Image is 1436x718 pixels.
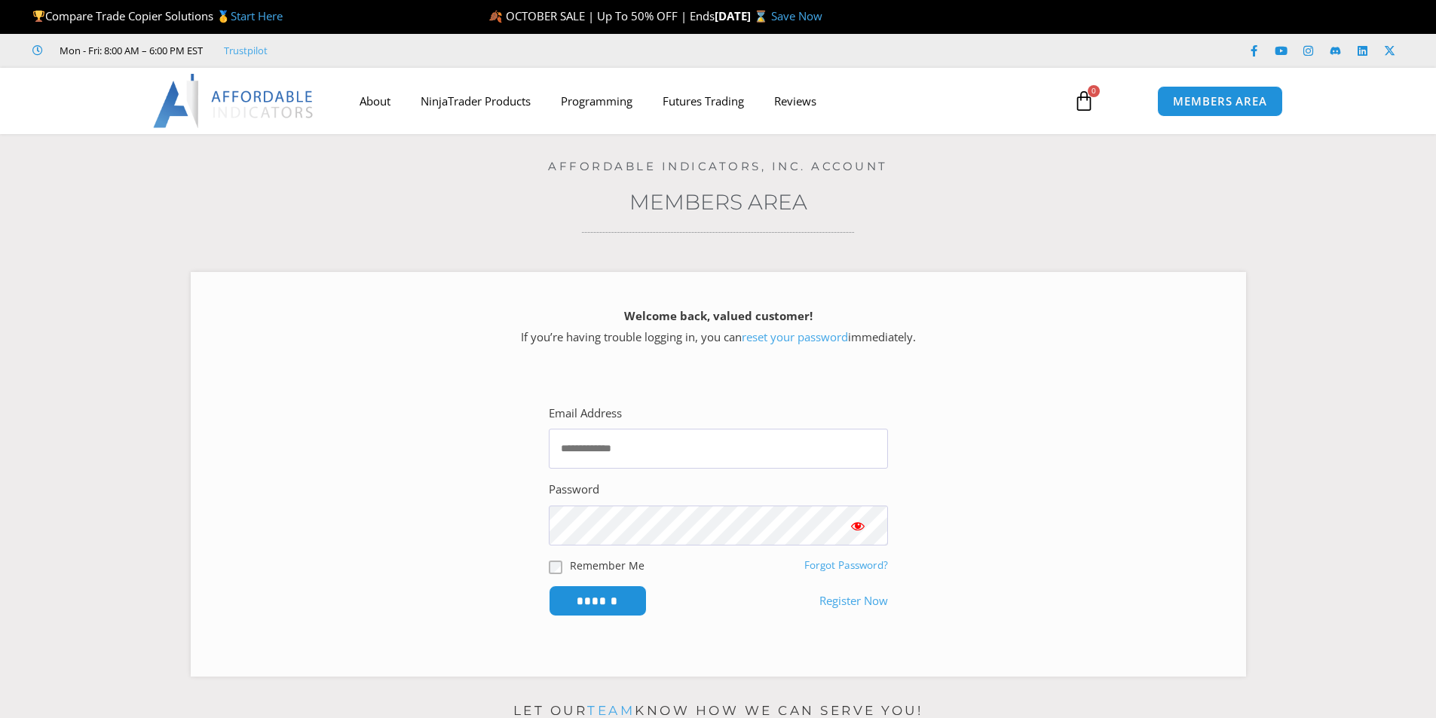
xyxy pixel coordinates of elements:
[153,74,315,128] img: LogoAI | Affordable Indicators – NinjaTrader
[570,558,645,573] label: Remember Me
[771,8,822,23] a: Save Now
[344,84,406,118] a: About
[1173,96,1267,107] span: MEMBERS AREA
[56,41,203,60] span: Mon - Fri: 8:00 AM – 6:00 PM EST
[224,41,268,60] a: Trustpilot
[629,189,807,215] a: Members Area
[828,506,888,545] button: Show password
[549,479,599,500] label: Password
[1157,86,1283,117] a: MEMBERS AREA
[549,403,622,424] label: Email Address
[488,8,715,23] span: 🍂 OCTOBER SALE | Up To 50% OFF | Ends
[1088,85,1100,97] span: 0
[1051,79,1117,123] a: 0
[648,84,759,118] a: Futures Trading
[546,84,648,118] a: Programming
[231,8,283,23] a: Start Here
[587,703,635,718] a: team
[819,591,888,612] a: Register Now
[624,308,813,323] strong: Welcome back, valued customer!
[759,84,831,118] a: Reviews
[344,84,1056,118] nav: Menu
[32,8,283,23] span: Compare Trade Copier Solutions 🥇
[217,306,1220,348] p: If you’re having trouble logging in, you can immediately.
[406,84,546,118] a: NinjaTrader Products
[33,11,44,22] img: 🏆
[742,329,848,344] a: reset your password
[548,159,888,173] a: Affordable Indicators, Inc. Account
[804,558,888,572] a: Forgot Password?
[715,8,771,23] strong: [DATE] ⌛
